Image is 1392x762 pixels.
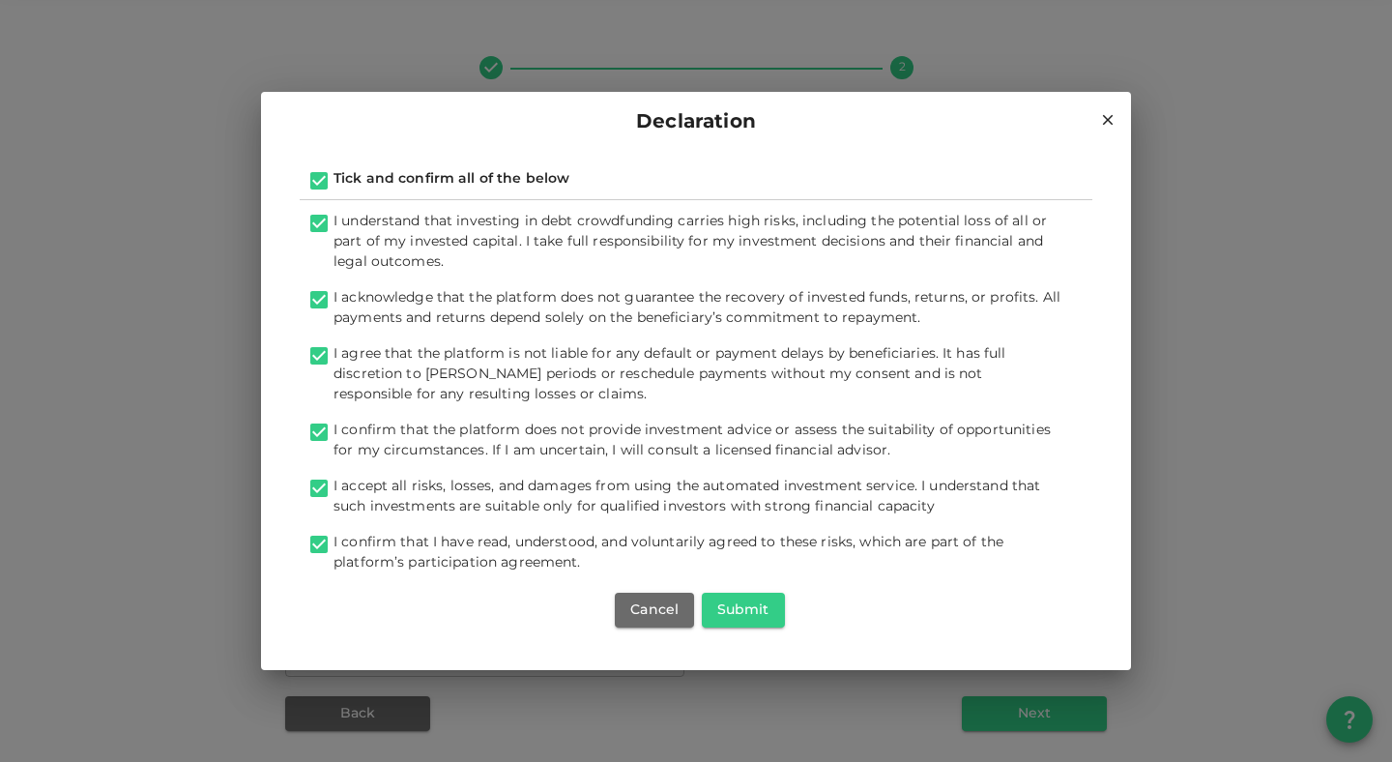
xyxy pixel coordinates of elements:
[333,172,569,186] span: Tick and confirm all of the below
[333,347,1006,401] span: I agree that the platform is not liable for any default or payment delays by beneficiaries. It ha...
[333,291,1060,325] span: I acknowledge that the platform does not guarantee the recovery of invested funds, returns, or pr...
[636,107,756,138] span: Declaration
[333,536,1003,570] span: I confirm that I have read, understood, and voluntarily agreed to these risks, which are part of ...
[702,593,785,628] button: Submit
[333,480,1040,513] span: I accept all risks, losses, and damages from using the automated investment service. I understand...
[333,215,1047,269] span: I understand that investing in debt crowdfunding carries high risks, including the potential loss...
[615,593,694,628] button: Cancel
[333,424,1051,457] span: I confirm that the platform does not provide investment advice or assess the suitability of oppor...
